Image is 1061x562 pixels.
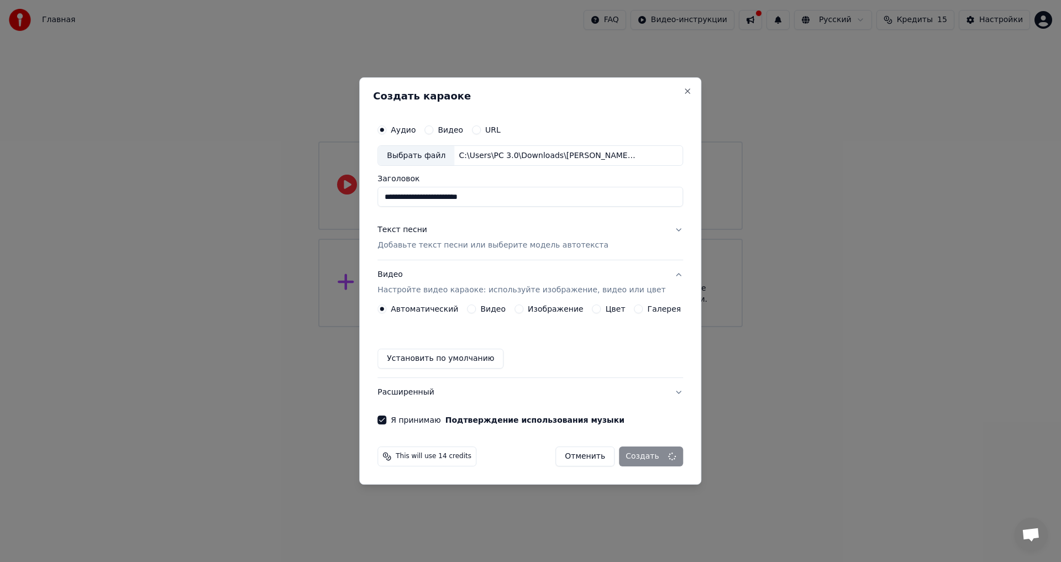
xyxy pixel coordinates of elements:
p: Настройте видео караоке: используйте изображение, видео или цвет [377,285,665,296]
button: Я принимаю [445,416,624,424]
button: Текст песниДобавьте текст песни или выберите модель автотекста [377,216,683,260]
button: Отменить [555,447,614,466]
div: C:\Users\PC 3.0\Downloads\[PERSON_NAME]-_Samo_Sobojj_79186666.mp3 [454,150,642,161]
button: ВидеоНастройте видео караоке: используйте изображение, видео или цвет [377,261,683,305]
label: Аудио [391,126,416,134]
p: Добавьте текст песни или выберите модель автотекста [377,240,608,251]
label: Видео [438,126,463,134]
button: Расширенный [377,378,683,407]
label: Цвет [606,305,626,313]
div: ВидеоНастройте видео караоке: используйте изображение, видео или цвет [377,304,683,377]
h2: Создать караоке [373,91,687,101]
div: Текст песни [377,225,427,236]
label: Я принимаю [391,416,624,424]
span: This will use 14 credits [396,452,471,461]
label: URL [485,126,501,134]
div: Выбрать файл [378,146,454,166]
label: Видео [480,305,506,313]
button: Установить по умолчанию [377,349,503,369]
div: Видео [377,270,665,296]
label: Заголовок [377,175,683,183]
label: Изображение [528,305,584,313]
label: Автоматический [391,305,458,313]
label: Галерея [648,305,681,313]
